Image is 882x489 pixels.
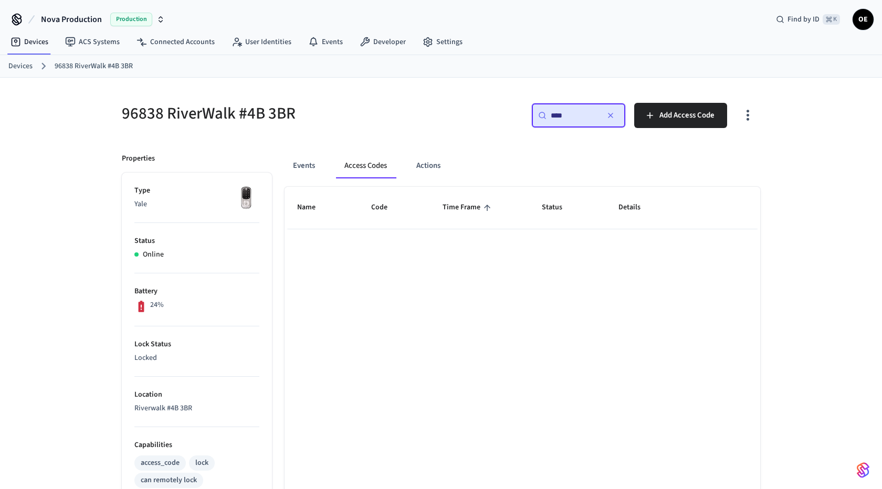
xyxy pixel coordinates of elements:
span: Name [297,199,329,216]
span: Details [618,199,654,216]
span: OE [854,10,873,29]
a: Developer [351,33,414,51]
a: Events [300,33,351,51]
button: Events [285,153,323,178]
a: Settings [414,33,471,51]
p: Battery [134,286,259,297]
p: Location [134,389,259,400]
span: Time Frame [443,199,494,216]
a: Devices [8,61,33,72]
span: Nova Production [41,13,102,26]
div: access_code [141,458,180,469]
p: Yale [134,199,259,210]
h5: 96838 RiverWalk #4B 3BR [122,103,435,124]
a: Connected Accounts [128,33,223,51]
button: Add Access Code [634,103,727,128]
p: Properties [122,153,155,164]
img: Yale Assure Touchscreen Wifi Smart Lock, Satin Nickel, Front [233,185,259,211]
p: Online [143,249,164,260]
table: sticky table [285,187,760,229]
p: Status [134,236,259,247]
div: ant example [285,153,760,178]
span: Production [110,13,152,26]
a: 96838 RiverWalk #4B 3BR [55,61,133,72]
button: OE [853,9,874,30]
p: Lock Status [134,339,259,350]
span: Code [371,199,401,216]
p: 24% [150,300,164,311]
span: Status [542,199,576,216]
a: ACS Systems [57,33,128,51]
a: Devices [2,33,57,51]
p: Type [134,185,259,196]
p: Locked [134,353,259,364]
p: Riverwalk #4B 3BR [134,403,259,414]
img: SeamLogoGradient.69752ec5.svg [857,462,869,479]
p: Capabilities [134,440,259,451]
div: can remotely lock [141,475,197,486]
button: Access Codes [336,153,395,178]
a: User Identities [223,33,300,51]
span: Find by ID [787,14,820,25]
button: Actions [408,153,449,178]
div: Find by ID⌘ K [768,10,848,29]
span: Add Access Code [659,109,715,122]
div: lock [195,458,208,469]
span: ⌘ K [823,14,840,25]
